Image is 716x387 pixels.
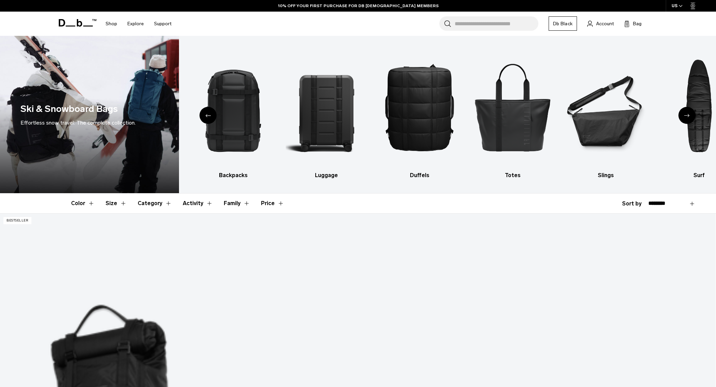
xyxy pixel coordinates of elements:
[127,12,144,36] a: Explore
[99,46,181,180] a: Db All products
[3,217,31,224] p: Bestseller
[99,46,181,180] li: 1 / 10
[154,12,171,36] a: Support
[549,16,577,31] a: Db Black
[286,171,367,180] h3: Luggage
[193,46,274,180] li: 2 / 10
[565,46,647,180] a: Db Slings
[472,46,553,180] a: Db Totes
[596,20,614,27] span: Account
[472,171,553,180] h3: Totes
[587,19,614,28] a: Account
[106,12,117,36] a: Shop
[183,193,213,213] button: Toggle Filter
[379,46,460,180] a: Db Duffels
[633,20,642,27] span: Bag
[224,193,250,213] button: Toggle Filter
[193,46,274,168] img: Db
[261,193,284,213] button: Toggle Price
[138,193,172,213] button: Toggle Filter
[678,107,696,124] div: Next slide
[99,171,181,180] h3: All products
[565,46,647,168] img: Db
[286,46,367,180] li: 3 / 10
[565,46,647,180] li: 6 / 10
[193,171,274,180] h3: Backpacks
[565,171,647,180] h3: Slings
[100,12,177,36] nav: Main Navigation
[286,46,367,168] img: Db
[99,46,181,168] img: Db
[71,193,95,213] button: Toggle Filter
[624,19,642,28] button: Bag
[20,102,118,116] h1: Ski & Snowboard Bags
[472,46,553,180] li: 5 / 10
[472,46,553,168] img: Db
[20,119,136,126] span: Effortless snow travel: The complete collection.
[199,107,217,124] div: Previous slide
[379,46,460,168] img: Db
[286,46,367,180] a: Db Luggage
[278,3,439,9] a: 10% OFF YOUR FIRST PURCHASE FOR DB [DEMOGRAPHIC_DATA] MEMBERS
[379,171,460,180] h3: Duffels
[379,46,460,180] li: 4 / 10
[193,46,274,180] a: Db Backpacks
[106,193,127,213] button: Toggle Filter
